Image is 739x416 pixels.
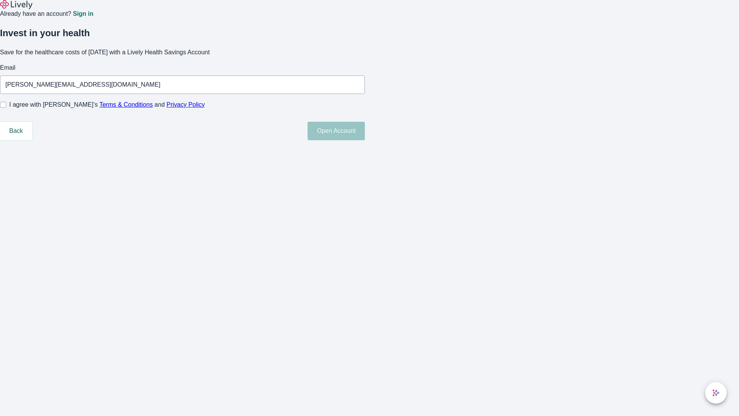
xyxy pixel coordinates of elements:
[73,11,93,17] a: Sign in
[9,100,205,109] span: I agree with [PERSON_NAME]’s and
[99,101,153,108] a: Terms & Conditions
[705,382,727,404] button: chat
[712,389,720,397] svg: Lively AI Assistant
[167,101,205,108] a: Privacy Policy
